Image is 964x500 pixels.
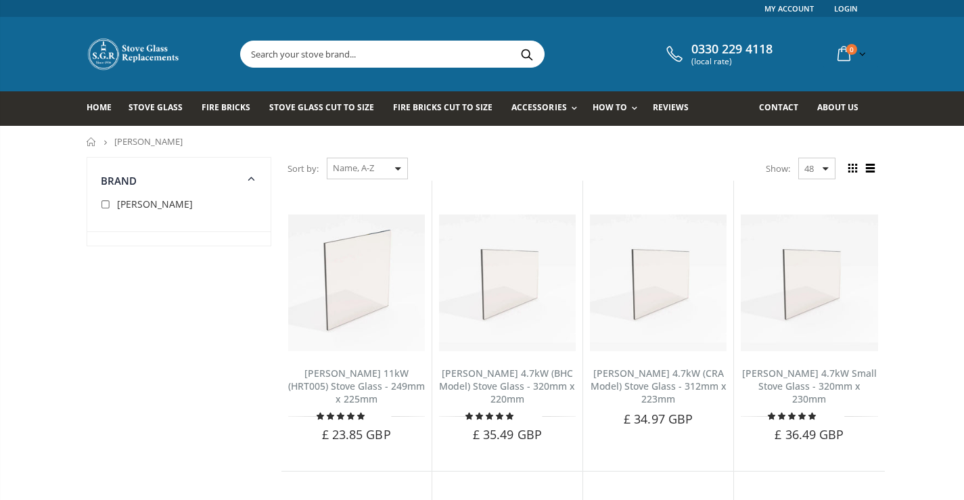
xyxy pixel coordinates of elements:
span: Fire Bricks [202,101,250,113]
a: About us [817,91,869,126]
span: £ 34.97 GBP [624,411,693,427]
button: Search [512,41,543,67]
span: Fire Bricks Cut To Size [393,101,492,113]
a: 0330 229 4118 (local rate) [663,42,773,66]
a: Accessories [511,91,583,126]
a: [PERSON_NAME] 4.7kW (CRA Model) Stove Glass - 312mm x 223mm [591,367,727,405]
span: Accessories [511,101,566,113]
span: About us [817,101,858,113]
a: 0 [832,41,869,67]
a: Stove Glass Cut To Size [269,91,384,126]
span: Contact [759,101,798,113]
span: Reviews [653,101,689,113]
span: 5.00 stars [317,411,367,421]
span: How To [593,101,627,113]
a: Home [87,91,122,126]
span: [PERSON_NAME] [114,135,183,147]
a: Contact [759,91,808,126]
img: Carron 11KW Stove Glass [288,214,425,351]
span: £ 23.85 GBP [322,426,391,442]
a: Fire Bricks [202,91,260,126]
input: Search your stove brand... [241,41,695,67]
span: (local rate) [691,57,773,66]
a: [PERSON_NAME] 4.7kW Small Stove Glass - 320mm x 230mm [742,367,877,405]
span: Grid view [846,161,860,176]
span: List view [863,161,878,176]
span: £ 35.49 GBP [473,426,542,442]
span: Home [87,101,112,113]
span: Stove Glass Cut To Size [269,101,374,113]
span: [PERSON_NAME] [117,198,193,210]
span: Stove Glass [129,101,183,113]
img: Stove Glass Replacement [87,37,181,71]
a: Home [87,137,97,146]
img: Carron 4.7 KW (CRA Model) stove glass [590,214,727,351]
span: 5.00 stars [768,411,818,421]
span: 0330 229 4118 [691,42,773,57]
span: Show: [766,158,790,179]
span: Brand [101,174,137,187]
a: Fire Bricks Cut To Size [393,91,503,126]
span: 0 [846,44,857,55]
a: Stove Glass [129,91,193,126]
a: [PERSON_NAME] 11kW (HRT005) Stove Glass - 249mm x 225mm [288,367,425,405]
img: Carron 4.7 KW Small Stove Glass [741,214,877,351]
img: Carron 4.7 KW Small Stove Glass [439,214,576,351]
span: Sort by: [288,157,319,181]
a: Reviews [653,91,699,126]
span: 5.00 stars [465,411,515,421]
span: £ 36.49 GBP [775,426,844,442]
a: [PERSON_NAME] 4.7kW (BHC Model) Stove Glass - 320mm x 220mm [439,367,575,405]
a: How To [593,91,644,126]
